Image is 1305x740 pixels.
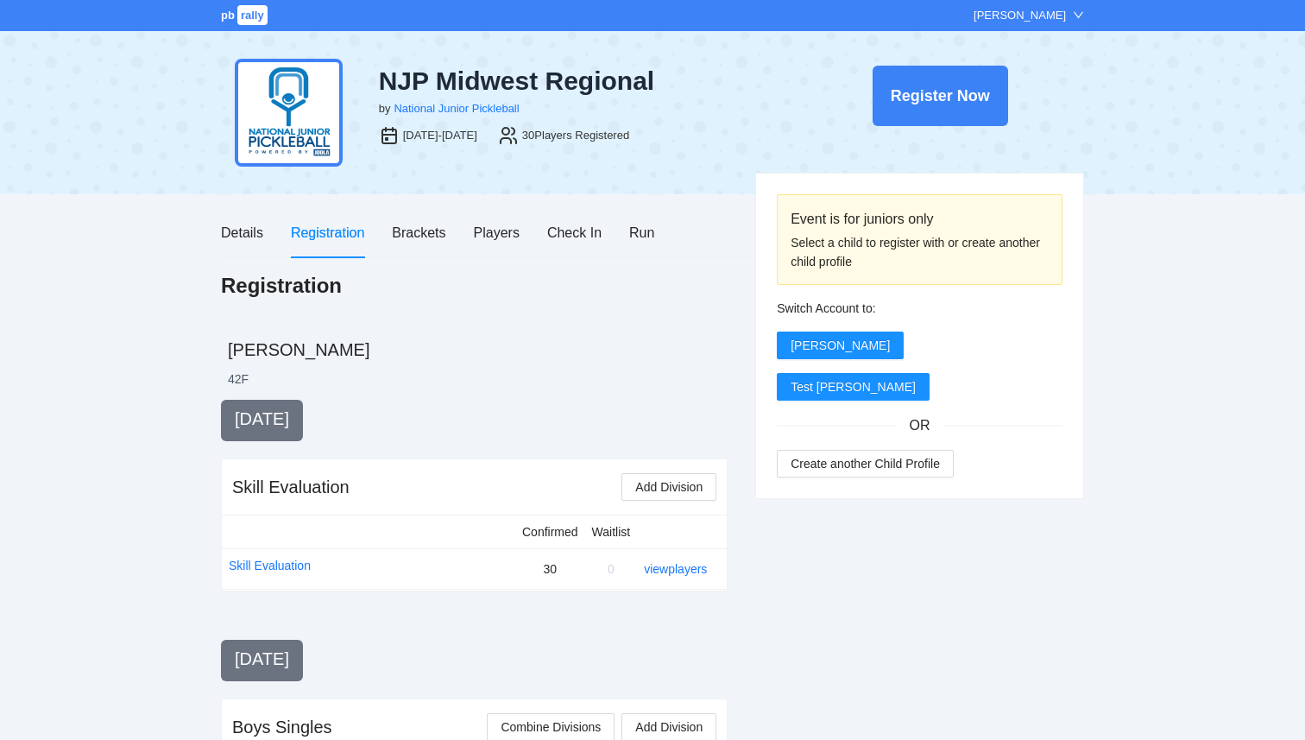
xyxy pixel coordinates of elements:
[873,66,1008,126] button: Register Now
[291,222,364,244] div: Registration
[791,336,890,355] span: [PERSON_NAME]
[392,222,445,244] div: Brackets
[791,377,916,396] span: Test [PERSON_NAME]
[608,562,615,576] span: 0
[237,5,268,25] span: rally
[221,9,270,22] a: pbrally
[379,100,391,117] div: by
[501,718,601,737] span: Combine Divisions
[379,66,783,97] div: NJP Midwest Regional
[777,332,904,359] button: [PERSON_NAME]
[229,556,311,575] a: Skill Evaluation
[777,450,954,478] button: Create another Child Profile
[621,473,716,501] button: Add Division
[777,373,930,401] button: Test [PERSON_NAME]
[403,127,477,144] div: [DATE]-[DATE]
[221,272,342,300] h1: Registration
[221,9,235,22] span: pb
[635,478,703,496] span: Add Division
[515,548,585,589] td: 30
[235,409,289,428] span: [DATE]
[232,715,332,739] div: Boys Singles
[791,454,940,473] span: Create another Child Profile
[474,222,520,244] div: Players
[1073,9,1084,21] span: down
[791,233,1049,271] div: Select a child to register with or create another child profile
[228,338,1084,362] h2: [PERSON_NAME]
[635,718,703,737] span: Add Division
[232,475,350,499] div: Skill Evaluation
[896,414,944,436] span: OR
[235,649,289,668] span: [DATE]
[522,522,578,541] div: Confirmed
[228,370,249,388] li: 42 F
[235,59,343,167] img: njp-logo2.png
[592,522,631,541] div: Waitlist
[394,102,519,115] a: National Junior Pickleball
[629,222,654,244] div: Run
[777,299,1062,318] div: Switch Account to:
[644,562,707,576] a: view players
[547,222,602,244] div: Check In
[974,7,1066,24] div: [PERSON_NAME]
[791,208,1049,230] div: Event is for juniors only
[522,127,629,144] div: 30 Players Registered
[221,222,263,244] div: Details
